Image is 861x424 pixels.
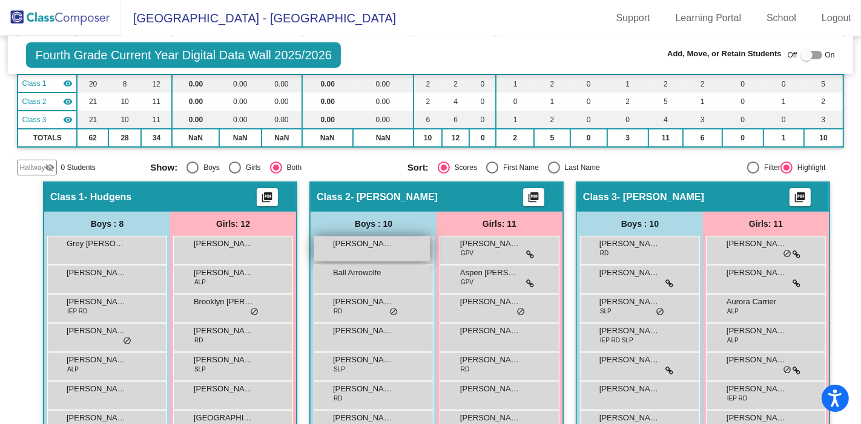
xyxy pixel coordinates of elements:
td: NaN [172,129,219,147]
div: Boys : 10 [577,212,703,236]
span: [PERSON_NAME] [333,325,394,337]
span: [PERSON_NAME] [599,354,660,366]
td: 6 [442,111,469,129]
span: Show: [150,162,177,173]
td: 0 [469,74,496,93]
span: Class 3 [583,191,617,203]
span: [PERSON_NAME] [460,383,521,395]
td: 1 [764,93,804,111]
td: 0 [764,74,804,93]
td: 2 [414,93,442,111]
span: - [PERSON_NAME] [617,191,704,203]
td: 3 [804,111,843,129]
span: - [PERSON_NAME] [351,191,438,203]
span: ALP [67,365,79,374]
td: 0.00 [302,74,353,93]
div: Girls: 12 [170,212,296,236]
td: 2 [683,74,722,93]
span: Add, Move, or Retain Students [667,48,782,60]
td: NaN [219,129,262,147]
td: 10 [108,111,141,129]
td: 21 [77,111,108,129]
span: RD [334,307,342,316]
td: NaN [262,129,302,147]
span: [PERSON_NAME] [67,412,127,424]
td: 0 [570,111,607,129]
td: 2 [804,93,843,111]
td: 6 [414,111,442,129]
td: 4 [648,111,683,129]
td: 2 [534,111,570,129]
td: 1 [607,74,648,93]
span: Class 3 [22,114,46,125]
span: IEP RD SLP [600,336,633,345]
div: Filter [759,162,780,173]
td: 0 [496,93,534,111]
td: 0.00 [219,93,262,111]
td: 10 [804,129,843,147]
td: 0.00 [353,111,414,129]
span: [PERSON_NAME] [67,325,127,337]
span: do_not_disturb_alt [783,365,791,375]
mat-icon: visibility_off [45,163,54,172]
button: Print Students Details [523,188,544,206]
mat-icon: visibility [63,79,73,88]
span: [PERSON_NAME] [599,383,660,395]
mat-radio-group: Select an option [407,161,656,174]
td: No teacher - Hudgens [18,74,77,93]
td: 0.00 [172,93,219,111]
span: On [825,50,835,60]
span: IEP RD [727,394,747,403]
div: Girls: 11 [437,212,562,236]
span: [PERSON_NAME] [67,383,127,395]
div: Boys : 8 [44,212,170,236]
span: do_not_disturb_alt [656,307,664,317]
span: Class 2 [22,96,46,107]
span: [PERSON_NAME] [333,354,394,366]
span: GPV [461,278,473,287]
td: NaN [302,129,353,147]
td: 62 [77,129,108,147]
div: Boys [199,162,220,173]
td: 6 [683,129,722,147]
a: Support [607,8,660,28]
span: [PERSON_NAME] [727,325,787,337]
td: 2 [534,74,570,93]
td: 0.00 [219,111,262,129]
span: GPV [461,249,473,258]
span: [PERSON_NAME] [333,296,394,308]
td: 8 [108,74,141,93]
td: 1 [534,93,570,111]
span: SLP [194,365,206,374]
td: 0 [570,129,607,147]
td: 11 [141,93,172,111]
mat-icon: picture_as_pdf [260,191,274,208]
span: [PERSON_NAME] [727,354,787,366]
a: Logout [812,8,861,28]
span: [PERSON_NAME] [727,238,787,250]
span: [PERSON_NAME] [194,383,254,395]
span: Fourth Grade Current Year Digital Data Wall 2025/2026 [26,42,341,68]
mat-icon: visibility [63,115,73,125]
td: 0.00 [302,93,353,111]
span: RD [194,336,203,345]
td: 0.00 [262,74,302,93]
span: [PERSON_NAME] [333,238,394,250]
span: [PERSON_NAME] [460,238,521,250]
td: TOTALS [18,129,77,147]
td: 0 [722,93,764,111]
div: Scores [450,162,477,173]
td: 1 [496,111,534,129]
td: 2 [496,129,534,147]
span: [PERSON_NAME] [727,412,787,424]
span: Brooklyn [PERSON_NAME] [194,296,254,308]
span: [PERSON_NAME] [599,267,660,279]
div: Last Name [560,162,600,173]
span: [GEOGRAPHIC_DATA] [194,412,254,424]
td: 10 [414,129,442,147]
span: [PERSON_NAME] [460,296,521,308]
td: 0.00 [353,93,414,111]
span: RD [334,394,342,403]
td: 0 [722,74,764,93]
td: 2 [648,74,683,93]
